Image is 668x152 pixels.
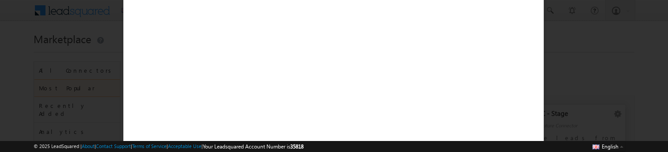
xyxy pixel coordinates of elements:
span: Your Leadsquared Account Number is [203,143,304,150]
button: English [590,141,626,152]
span: 35818 [290,143,304,150]
a: About [82,143,95,149]
a: Terms of Service [132,143,167,149]
span: English [602,143,619,150]
a: Contact Support [96,143,131,149]
a: Acceptable Use [168,143,201,149]
span: © 2025 LeadSquared | | | | | [34,142,304,151]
